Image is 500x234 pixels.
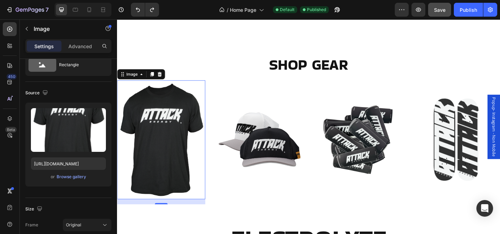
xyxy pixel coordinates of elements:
p: 7 [45,6,49,14]
a: Attack Energy trucker hat black [321,83,417,179]
button: Browse gallery [56,173,86,180]
p: Advanced [68,43,92,50]
div: 450 [7,74,17,79]
iframe: Design area [117,19,500,234]
div: Open Intercom Messenger [476,200,493,217]
div: Image [9,57,24,63]
span: Home Page [230,6,256,14]
div: Undo/Redo [131,3,159,17]
input: https://example.com/image.jpg [31,157,106,170]
button: 7 [3,3,52,17]
button: Save [428,3,451,17]
span: Published [307,7,326,13]
span: Save [434,7,445,13]
div: Rectangle [59,57,101,73]
div: Publish [460,6,477,14]
label: Frame [25,222,38,228]
div: Size [25,205,44,214]
span: Popup- Instagram - Non Mobile [406,85,413,149]
div: Browse gallery [57,174,86,180]
button: Original [63,219,111,231]
p: Settings [34,43,54,50]
a: Attack Energy flat bill hat black [107,83,203,179]
a: Attack Energy tee shirt big tiger yellow [214,83,310,179]
div: Beta [5,127,17,132]
p: Image [34,25,93,33]
span: / [227,6,228,14]
span: Default [280,7,294,13]
span: or [51,173,55,181]
span: Original [66,222,81,228]
button: Publish [454,3,483,17]
div: Source [25,88,49,98]
img: preview-image [31,108,106,152]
